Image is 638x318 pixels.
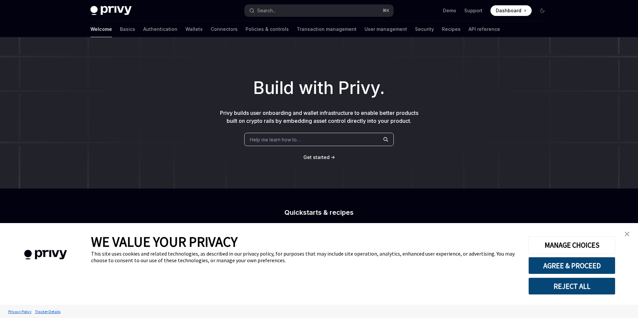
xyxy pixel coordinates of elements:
[528,257,615,274] button: AGREE & PROCEED
[90,21,112,37] a: Welcome
[7,306,33,317] a: Privacy Policy
[528,278,615,295] button: REJECT ALL
[185,21,203,37] a: Wallets
[464,7,482,14] a: Support
[469,21,500,37] a: API reference
[620,227,634,241] a: close banner
[246,21,289,37] a: Policies & controls
[211,21,238,37] a: Connectors
[382,8,389,13] span: ⌘ K
[11,75,627,101] h1: Build with Privy.
[220,110,418,124] span: Privy builds user onboarding and wallet infrastructure to enable better products built on crypto ...
[257,7,276,15] div: Search...
[490,5,532,16] a: Dashboard
[250,136,300,143] span: Help me learn how to…
[303,154,330,160] span: Get started
[245,5,393,17] button: Search...⌘K
[202,209,436,216] h2: Quickstarts & recipes
[91,250,518,264] div: This site uses cookies and related technologies, as described in our privacy policy, for purposes...
[442,21,461,37] a: Recipes
[496,7,521,14] span: Dashboard
[303,154,330,161] a: Get started
[120,21,135,37] a: Basics
[528,236,615,254] button: MANAGE CHOICES
[10,240,81,269] img: company logo
[625,232,629,236] img: close banner
[297,21,357,37] a: Transaction management
[415,21,434,37] a: Security
[90,6,132,15] img: dark logo
[143,21,177,37] a: Authentication
[443,7,456,14] a: Demo
[537,5,548,16] button: Toggle dark mode
[91,233,238,250] span: WE VALUE YOUR PRIVACY
[33,306,62,317] a: Tracker Details
[365,21,407,37] a: User management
